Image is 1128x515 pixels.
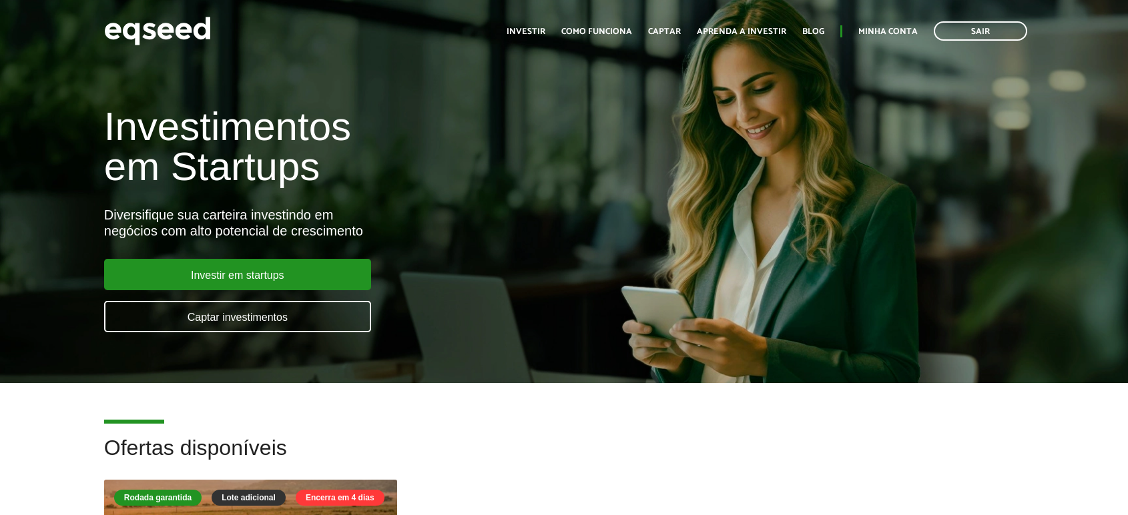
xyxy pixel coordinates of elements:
[104,107,648,187] h1: Investimentos em Startups
[858,27,918,36] a: Minha conta
[802,27,824,36] a: Blog
[212,490,286,506] div: Lote adicional
[114,490,202,506] div: Rodada garantida
[104,207,648,239] div: Diversifique sua carteira investindo em negócios com alto potencial de crescimento
[296,490,384,506] div: Encerra em 4 dias
[648,27,681,36] a: Captar
[104,259,371,290] a: Investir em startups
[697,27,786,36] a: Aprenda a investir
[561,27,632,36] a: Como funciona
[104,13,211,49] img: EqSeed
[104,436,1024,480] h2: Ofertas disponíveis
[934,21,1027,41] a: Sair
[104,301,371,332] a: Captar investimentos
[507,27,545,36] a: Investir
